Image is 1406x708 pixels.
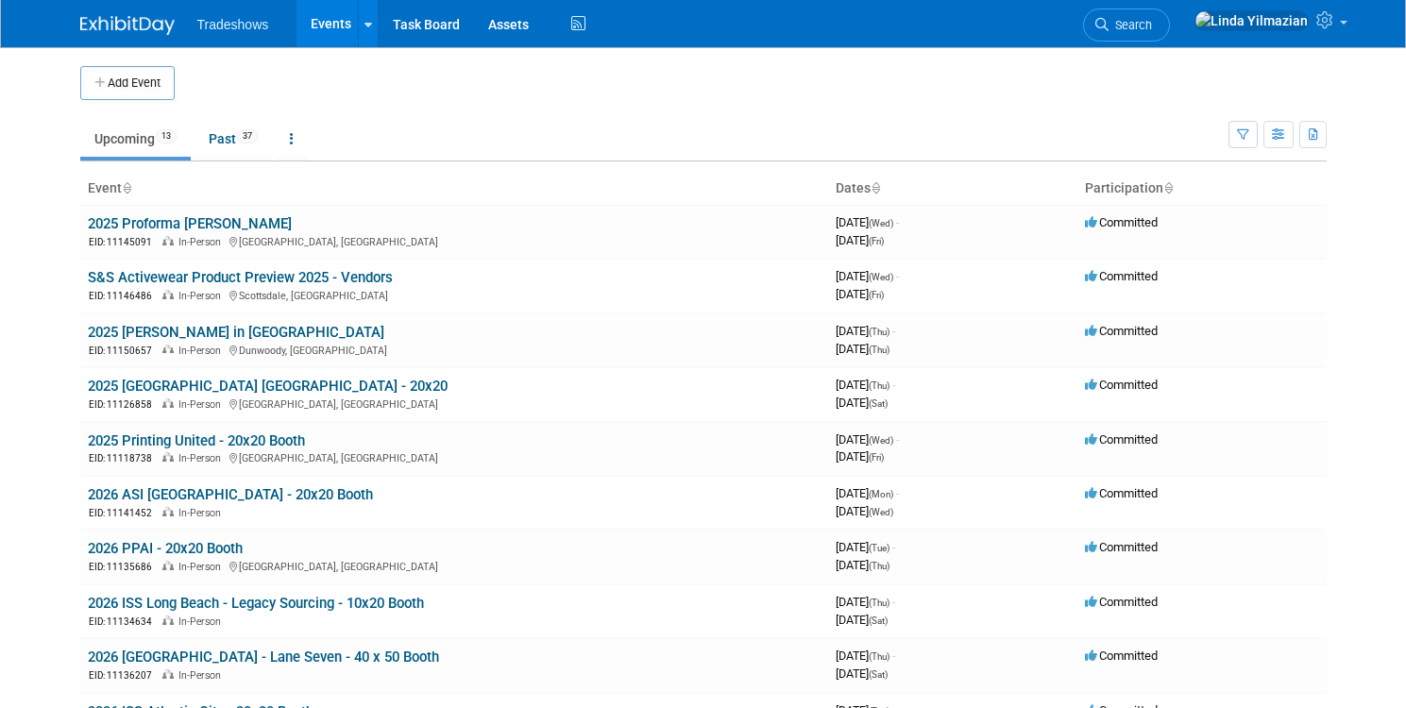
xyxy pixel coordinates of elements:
[178,507,227,519] span: In-Person
[836,540,895,554] span: [DATE]
[869,651,889,662] span: (Thu)
[1077,173,1327,205] th: Participation
[88,649,439,666] a: 2026 [GEOGRAPHIC_DATA] - Lane Seven - 40 x 50 Booth
[836,342,889,356] span: [DATE]
[178,561,227,573] span: In-Person
[178,615,227,628] span: In-Person
[869,615,888,626] span: (Sat)
[88,449,821,465] div: [GEOGRAPHIC_DATA], [GEOGRAPHIC_DATA]
[1085,269,1158,283] span: Committed
[88,486,373,503] a: 2026 ASI [GEOGRAPHIC_DATA] - 20x20 Booth
[896,269,899,283] span: -
[80,173,828,205] th: Event
[88,540,243,557] a: 2026 PPAI - 20x20 Booth
[892,324,895,338] span: -
[80,66,175,100] button: Add Event
[1085,378,1158,392] span: Committed
[836,432,899,447] span: [DATE]
[1085,432,1158,447] span: Committed
[869,507,893,517] span: (Wed)
[162,669,174,679] img: In-Person Event
[828,173,1077,205] th: Dates
[178,290,227,302] span: In-Person
[1085,540,1158,554] span: Committed
[869,452,884,463] span: (Fri)
[836,396,888,410] span: [DATE]
[1085,649,1158,663] span: Committed
[836,378,895,392] span: [DATE]
[896,215,899,229] span: -
[896,432,899,447] span: -
[88,287,821,303] div: Scottsdale, [GEOGRAPHIC_DATA]
[869,290,884,300] span: (Fri)
[89,346,160,356] span: EID: 11150657
[197,17,269,32] span: Tradeshows
[1085,486,1158,500] span: Committed
[869,561,889,571] span: (Thu)
[89,508,160,518] span: EID: 11141452
[162,398,174,408] img: In-Person Event
[1109,18,1152,32] span: Search
[1085,595,1158,609] span: Committed
[896,486,899,500] span: -
[162,290,174,299] img: In-Person Event
[836,504,893,518] span: [DATE]
[1085,215,1158,229] span: Committed
[1083,8,1170,42] a: Search
[88,233,821,249] div: [GEOGRAPHIC_DATA], [GEOGRAPHIC_DATA]
[122,180,131,195] a: Sort by Event Name
[89,399,160,410] span: EID: 11126858
[836,649,895,663] span: [DATE]
[836,613,888,627] span: [DATE]
[869,236,884,246] span: (Fri)
[1194,10,1309,31] img: Linda Yilmazian
[892,649,895,663] span: -
[836,595,895,609] span: [DATE]
[162,345,174,354] img: In-Person Event
[162,507,174,516] img: In-Person Event
[836,287,884,301] span: [DATE]
[89,670,160,681] span: EID: 11136207
[869,272,893,282] span: (Wed)
[869,598,889,608] span: (Thu)
[88,595,424,612] a: 2026 ISS Long Beach - Legacy Sourcing - 10x20 Booth
[80,16,175,35] img: ExhibitDay
[836,449,884,464] span: [DATE]
[195,121,272,157] a: Past37
[836,215,899,229] span: [DATE]
[178,345,227,357] span: In-Person
[162,452,174,462] img: In-Person Event
[892,595,895,609] span: -
[89,237,160,247] span: EID: 11145091
[869,543,889,553] span: (Tue)
[88,396,821,412] div: [GEOGRAPHIC_DATA], [GEOGRAPHIC_DATA]
[162,561,174,570] img: In-Person Event
[892,540,895,554] span: -
[89,453,160,464] span: EID: 11118738
[178,236,227,248] span: In-Person
[871,180,880,195] a: Sort by Start Date
[88,269,393,286] a: S&S Activewear Product Preview 2025 - Vendors
[869,669,888,680] span: (Sat)
[178,452,227,464] span: In-Person
[869,435,893,446] span: (Wed)
[1163,180,1173,195] a: Sort by Participation Type
[162,236,174,245] img: In-Person Event
[162,615,174,625] img: In-Person Event
[80,121,191,157] a: Upcoming13
[88,432,305,449] a: 2025 Printing United - 20x20 Booth
[836,558,889,572] span: [DATE]
[869,218,893,228] span: (Wed)
[836,666,888,681] span: [DATE]
[89,616,160,627] span: EID: 11134634
[836,324,895,338] span: [DATE]
[836,233,884,247] span: [DATE]
[88,215,292,232] a: 2025 Proforma [PERSON_NAME]
[89,291,160,301] span: EID: 11146486
[88,558,821,574] div: [GEOGRAPHIC_DATA], [GEOGRAPHIC_DATA]
[869,489,893,499] span: (Mon)
[88,324,384,341] a: 2025 [PERSON_NAME] in [GEOGRAPHIC_DATA]
[1085,324,1158,338] span: Committed
[869,398,888,409] span: (Sat)
[178,669,227,682] span: In-Person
